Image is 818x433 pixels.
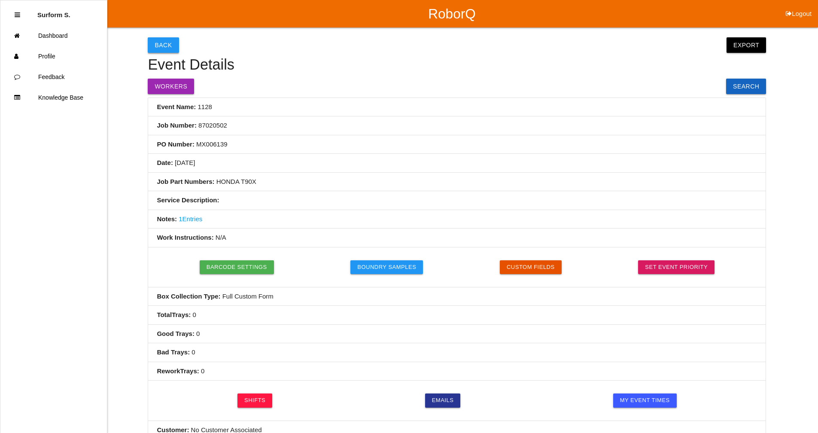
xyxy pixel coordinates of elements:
a: Profile [0,46,107,67]
b: Event Name: [157,103,196,110]
li: [DATE] [148,154,766,173]
li: MX006139 [148,135,766,154]
b: Good Trays : [157,330,195,337]
b: Rework Trays : [157,367,199,375]
a: 1Entries [179,215,202,223]
li: N/A [148,229,766,247]
button: Workers [148,79,194,94]
li: Full Custom Form [148,287,766,306]
b: Box Collection Type: [157,293,220,300]
a: Dashboard [0,25,107,46]
b: Job Part Numbers: [157,178,214,185]
h4: Event Details [148,57,766,73]
b: Service Description: [157,196,219,204]
b: PO Number: [157,140,195,148]
a: Knowledge Base [0,87,107,108]
li: 0 [148,325,766,344]
b: Total Trays : [157,311,191,318]
b: Bad Trays : [157,348,190,356]
a: Emails [425,393,461,407]
li: 0 [148,306,766,325]
b: Notes: [157,215,177,223]
a: Set Event Priority [638,260,715,274]
li: HONDA T90X [148,173,766,192]
a: My Event Times [613,393,677,407]
b: Job Number: [157,122,197,129]
div: Close [15,5,20,25]
li: 87020502 [148,116,766,135]
button: Export [727,37,766,53]
button: Barcode Settings [200,260,274,274]
a: Shifts [237,393,272,407]
li: 0 [148,362,766,381]
button: Boundry Samples [350,260,423,274]
p: Surform Scheduler surform Scheduler [37,5,70,18]
b: Date: [157,159,173,166]
a: Search [726,79,766,94]
b: Work Instructions: [157,234,213,241]
li: 1128 [148,98,766,117]
button: Back [148,37,179,53]
li: 0 [148,343,766,362]
a: Feedback [0,67,107,87]
button: Custom Fields [500,260,562,274]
